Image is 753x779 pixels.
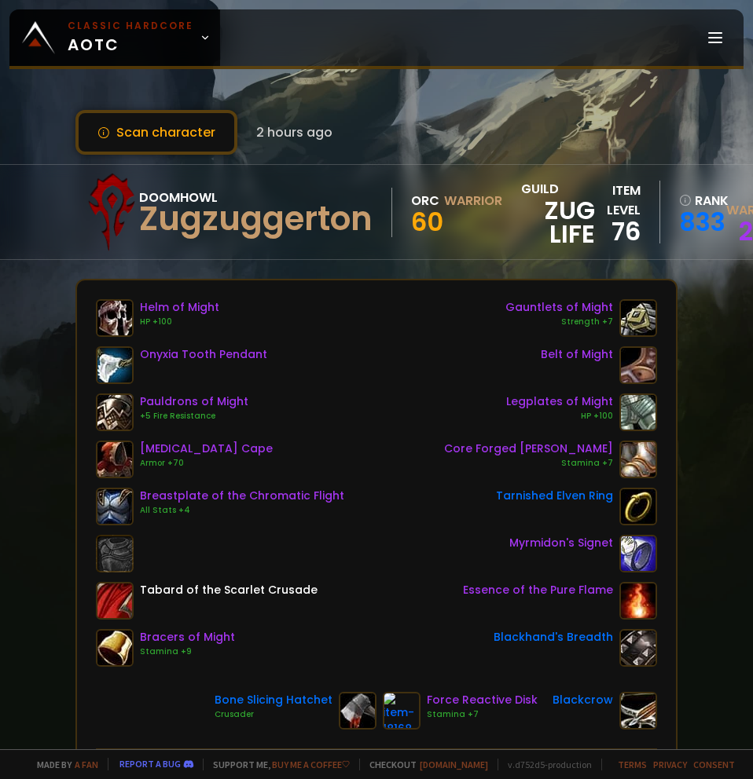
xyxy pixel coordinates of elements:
div: +5 Fire Resistance [140,410,248,422]
span: Zug Life [521,199,595,246]
a: a fan [75,759,98,770]
img: item-23192 [96,582,134,620]
span: 2 hours ago [256,123,332,142]
div: rank [679,191,714,210]
div: Stamina +7 [427,708,538,721]
span: Checkout [359,759,488,770]
span: v. d752d5 - production [498,759,592,770]
div: Belt of Might [541,346,613,363]
div: Blackhand's Breadth [494,629,613,646]
img: item-18815 [619,582,657,620]
img: item-18500 [619,488,657,525]
div: Legplates of Might [506,393,613,410]
div: Orc [411,191,439,210]
span: AOTC [68,19,193,57]
img: item-16866 [96,299,134,337]
div: [MEDICAL_DATA] Cape [140,441,273,457]
div: Tabard of the Scarlet Crusade [140,582,318,598]
a: Buy me a coffee [272,759,350,770]
div: guild [521,179,595,246]
span: 60 [411,204,443,240]
div: Warrior [444,191,502,210]
div: Blackcrow [553,692,613,708]
a: [DOMAIN_NAME] [420,759,488,770]
div: HP +100 [140,316,219,328]
div: item level [595,181,641,220]
img: item-13965 [619,629,657,667]
img: item-16861 [96,629,134,667]
div: Stamina +7 [444,457,613,470]
img: item-16863 [619,299,657,337]
div: Onyxia Tooth Pendant [140,346,267,363]
img: item-16864 [619,346,657,384]
a: Terms [618,759,647,770]
img: item-18168 [383,692,421,730]
div: Helm of Might [140,299,219,316]
div: Bracers of Might [140,629,235,646]
div: Armor +70 [140,457,273,470]
span: Support me, [203,759,350,770]
div: HP +100 [506,410,613,422]
a: Report a bug [119,758,181,770]
a: Privacy [653,759,687,770]
div: 76 [595,220,641,243]
div: Bone Slicing Hatchet [215,692,332,708]
div: Tarnished Elven Ring [496,488,613,504]
div: Core Forged [PERSON_NAME] [444,441,613,457]
div: Breastplate of the Chromatic Flight [140,488,344,504]
div: Gauntlets of Might [505,299,613,316]
a: Classic HardcoreAOTC [9,9,220,66]
button: Scan character [75,110,237,155]
div: Myrmidon's Signet [509,535,613,551]
div: Essence of the Pure Flame [463,582,613,598]
div: Force Reactive Disk [427,692,538,708]
img: item-18806 [619,441,657,478]
div: Crusader [215,708,332,721]
div: Stamina +9 [140,646,235,658]
img: item-12895 [96,488,134,525]
img: item-18737 [339,692,376,730]
img: item-16867 [619,393,657,431]
img: item-16868 [96,393,134,431]
img: item-12651 [619,692,657,730]
div: All Stats +4 [140,504,344,517]
a: 833 [679,210,714,234]
img: item-18404 [96,346,134,384]
img: item-2246 [619,535,657,572]
img: item-17107 [96,441,134,478]
span: Made by [28,759,98,770]
div: Doomhowl [139,188,373,207]
a: Consent [693,759,735,770]
small: Classic Hardcore [68,19,193,33]
div: Zugzuggerton [139,207,373,231]
div: Strength +7 [505,316,613,328]
div: Pauldrons of Might [140,393,248,410]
